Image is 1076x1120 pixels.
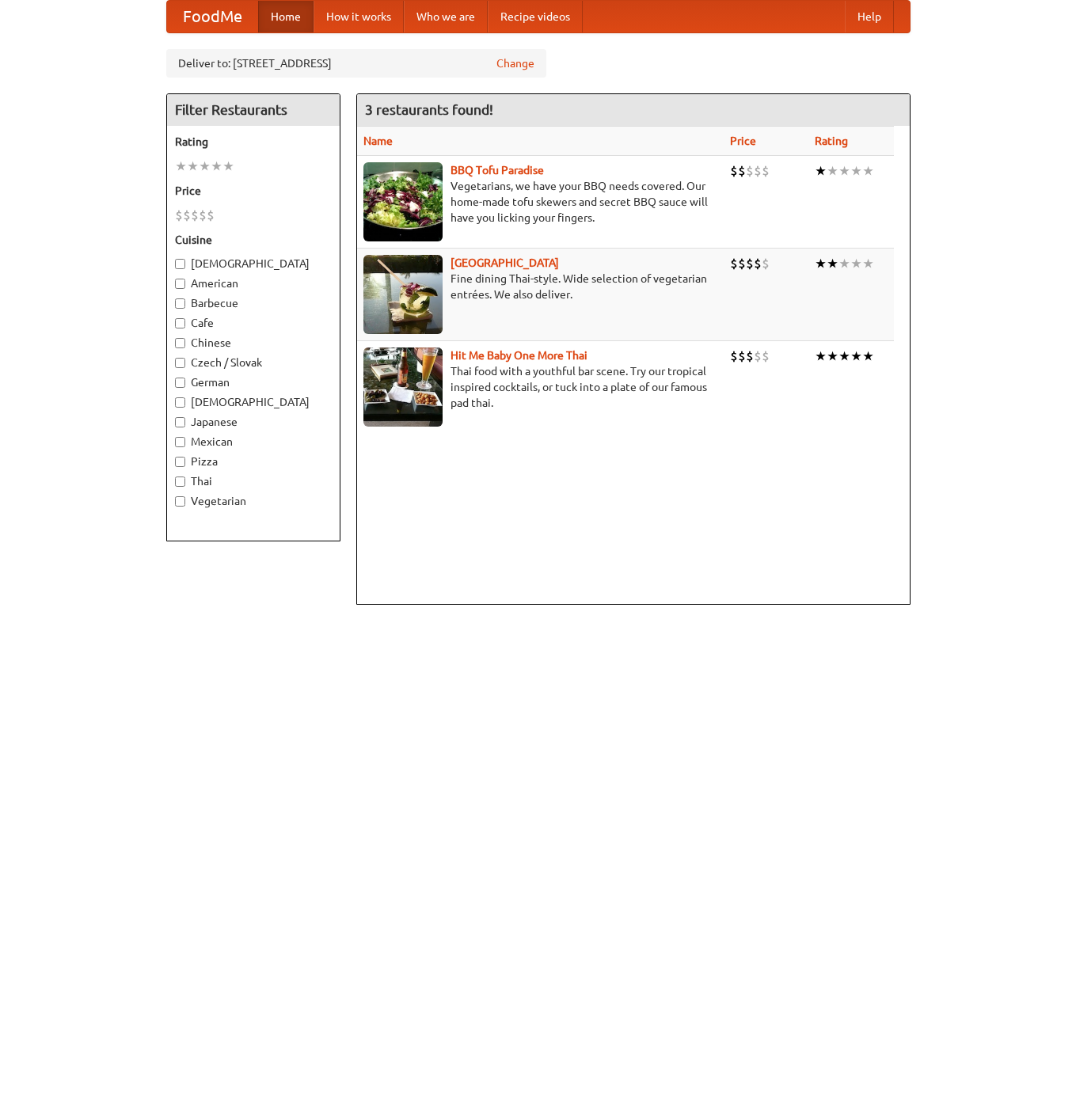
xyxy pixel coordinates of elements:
[175,279,185,289] input: American
[730,255,738,272] li: $
[175,134,332,150] h5: Rating
[762,255,770,272] li: $
[738,255,746,272] li: $
[183,207,191,224] li: $
[175,454,332,469] label: Pizza
[730,135,756,147] a: Price
[838,255,850,272] li: ★
[175,295,332,311] label: Barbecue
[363,347,443,427] img: babythai.jpg
[175,394,332,410] label: [DEMOGRAPHIC_DATA]
[730,347,738,365] li: $
[175,315,332,331] label: Cafe
[365,102,493,117] ng-pluralize: 3 restaurants found!
[175,496,185,507] input: Vegetarian
[815,255,827,272] li: ★
[191,207,199,224] li: $
[199,207,207,224] li: $
[175,434,332,450] label: Mexican
[850,255,862,272] li: ★
[404,1,488,32] a: Who we are
[845,1,894,32] a: Help
[827,255,838,272] li: ★
[762,347,770,365] li: $
[175,207,183,224] li: $
[314,1,404,32] a: How it works
[827,347,838,365] li: ★
[187,158,199,175] li: ★
[175,397,185,408] input: [DEMOGRAPHIC_DATA]
[862,347,874,365] li: ★
[862,255,874,272] li: ★
[175,298,185,309] input: Barbecue
[175,358,185,368] input: Czech / Slovak
[167,1,258,32] a: FoodMe
[175,355,332,370] label: Czech / Slovak
[746,347,754,365] li: $
[175,259,185,269] input: [DEMOGRAPHIC_DATA]
[762,162,770,180] li: $
[746,162,754,180] li: $
[175,183,332,199] h5: Price
[451,349,587,362] a: Hit Me Baby One More Thai
[175,158,187,175] li: ★
[175,493,332,509] label: Vegetarian
[738,162,746,180] li: $
[838,162,850,180] li: ★
[175,335,332,351] label: Chinese
[850,347,862,365] li: ★
[746,255,754,272] li: $
[363,255,443,334] img: satay.jpg
[451,256,559,269] a: [GEOGRAPHIC_DATA]
[175,417,185,427] input: Japanese
[815,135,848,147] a: Rating
[175,256,332,271] label: [DEMOGRAPHIC_DATA]
[363,271,718,302] p: Fine dining Thai-style. Wide selection of vegetarian entrées. We also deliver.
[850,162,862,180] li: ★
[838,347,850,365] li: ★
[167,94,340,126] h4: Filter Restaurants
[175,378,185,388] input: German
[862,162,874,180] li: ★
[175,338,185,348] input: Chinese
[175,473,332,489] label: Thai
[175,437,185,447] input: Mexican
[754,162,762,180] li: $
[199,158,211,175] li: ★
[175,275,332,291] label: American
[827,162,838,180] li: ★
[175,232,332,248] h5: Cuisine
[815,347,827,365] li: ★
[363,135,393,147] a: Name
[207,207,215,224] li: $
[738,347,746,365] li: $
[175,318,185,328] input: Cafe
[175,414,332,430] label: Japanese
[730,162,738,180] li: $
[222,158,234,175] li: ★
[363,363,718,411] p: Thai food with a youthful bar scene. Try our tropical inspired cocktails, or tuck into a plate of...
[175,374,332,390] label: German
[451,164,544,177] a: BBQ Tofu Paradise
[211,158,222,175] li: ★
[175,476,185,487] input: Thai
[815,162,827,180] li: ★
[258,1,314,32] a: Home
[175,457,185,467] input: Pizza
[363,178,718,226] p: Vegetarians, we have your BBQ needs covered. Our home-made tofu skewers and secret BBQ sauce will...
[363,162,443,241] img: tofuparadise.jpg
[488,1,583,32] a: Recipe videos
[754,347,762,365] li: $
[166,49,546,78] div: Deliver to: [STREET_ADDRESS]
[754,255,762,272] li: $
[496,55,534,71] a: Change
